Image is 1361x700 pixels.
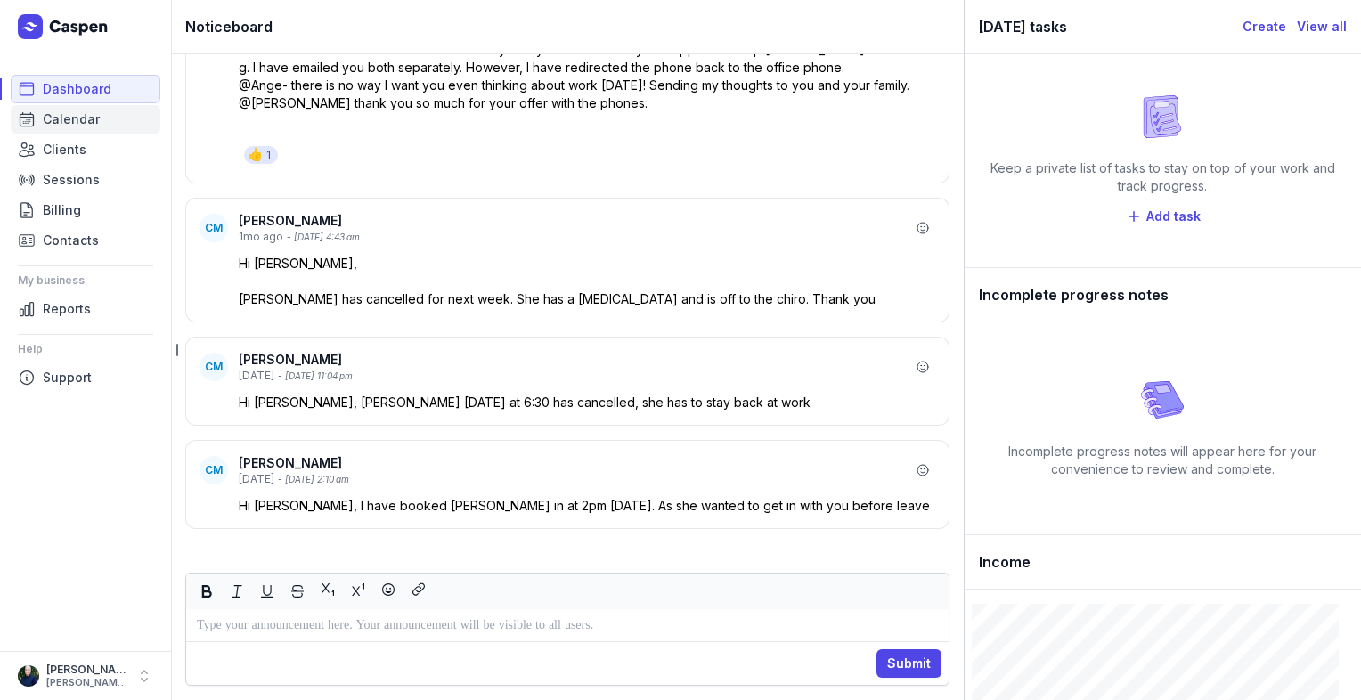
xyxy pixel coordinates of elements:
div: 1mo ago [239,230,283,244]
div: - [DATE] 4:43 am [287,231,360,244]
div: Income [965,535,1361,590]
p: Hi [PERSON_NAME], [239,255,935,273]
div: 1 [266,148,271,162]
span: Billing [43,199,81,221]
div: - [DATE] 11:04 pm [278,370,353,383]
p: Hi [PERSON_NAME], [PERSON_NAME] [DATE] at 6:30 has cancelled, she has to stay back at work [239,394,935,411]
div: [PERSON_NAME] [239,454,910,472]
div: [DATE] tasks [979,14,1243,39]
span: Clients [43,139,86,160]
span: Support [43,367,92,388]
button: Submit [876,649,941,678]
span: CM [205,221,223,235]
span: Calendar [43,109,100,130]
div: 👍 [248,146,263,164]
p: Hi [PERSON_NAME], I have booked [PERSON_NAME] in at 2pm [DATE]. As she wanted to get in with you ... [239,497,935,515]
span: Add task [1146,206,1201,227]
span: Dashboard [43,78,111,100]
div: Incomplete progress notes will appear here for your convenience to review and complete. [979,443,1347,478]
span: Reports [43,298,91,320]
div: [PERSON_NAME] [239,351,910,369]
div: [PERSON_NAME] [46,663,128,677]
img: User profile image [18,665,39,687]
span: CM [205,360,223,374]
div: [PERSON_NAME][EMAIL_ADDRESS][DOMAIN_NAME][PERSON_NAME] [46,677,128,689]
div: My business [18,266,153,295]
div: [PERSON_NAME] [239,212,910,230]
span: Submit [887,653,931,674]
p: @[PERSON_NAME] thank you so much for your offer with the phones. [239,94,935,112]
a: View all [1297,16,1347,37]
div: - [DATE] 2:10 am [278,473,349,486]
p: [PERSON_NAME] has cancelled for next week. She has a [MEDICAL_DATA] and is off to the chiro. Than... [239,290,935,308]
div: Keep a private list of tasks to stay on top of your work and track progress. [979,159,1347,195]
div: [DATE] [239,369,274,383]
span: CM [205,463,223,477]
div: Help [18,335,153,363]
span: Sessions [43,169,100,191]
a: Create [1243,16,1286,37]
div: [DATE] [239,472,274,486]
span: Contacts [43,230,99,251]
div: Incomplete progress notes [965,268,1361,322]
p: @Ange- there is no way I want you even thinking about work [DATE]! Sending my thoughts to you and... [239,77,935,94]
